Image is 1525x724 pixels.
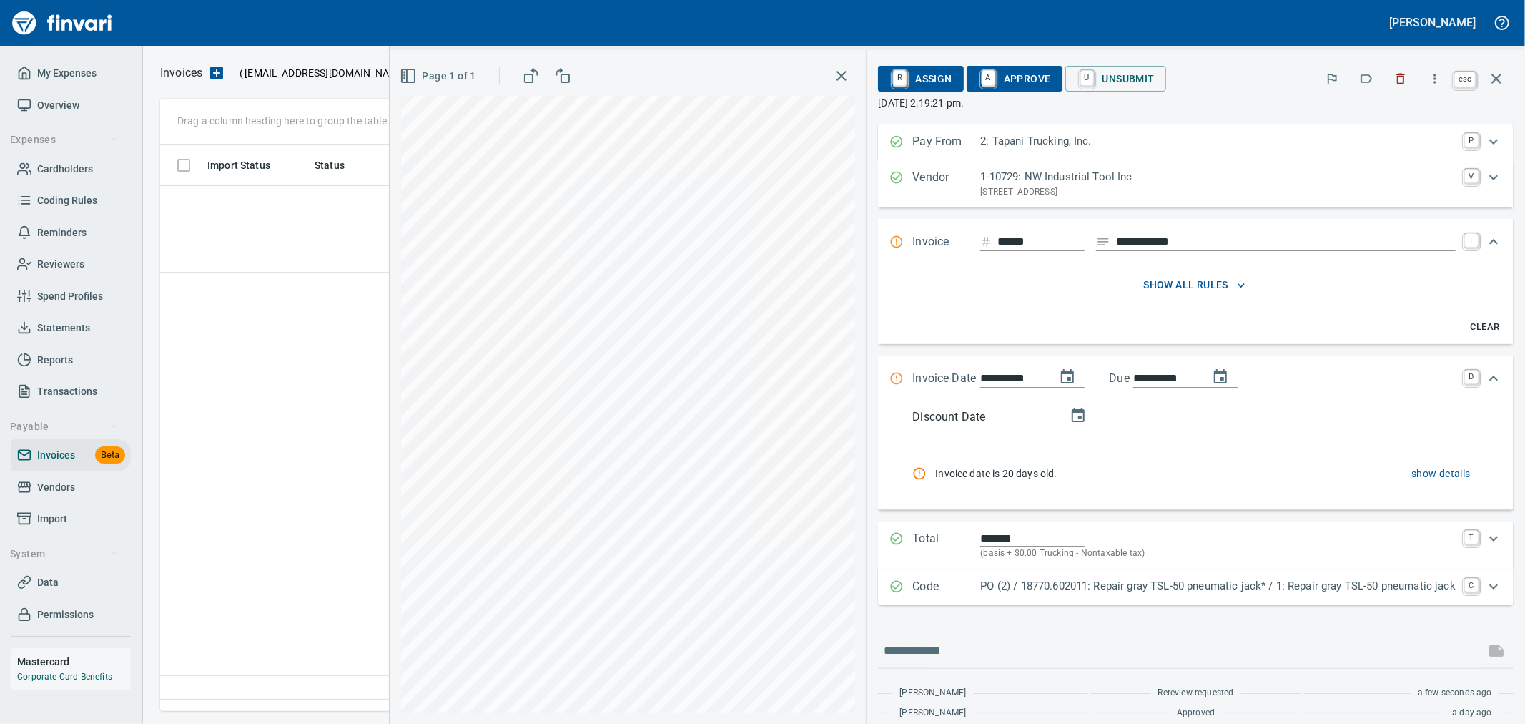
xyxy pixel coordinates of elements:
a: Spend Profiles [11,280,131,313]
h6: Mastercard [17,654,131,670]
p: Invoices [160,64,202,82]
span: a day ago [1452,706,1492,720]
img: Finvari [9,6,116,40]
a: Reminders [11,217,131,249]
span: Reviewers [37,255,84,273]
button: change due date [1203,360,1238,394]
button: show all rules [912,272,1476,298]
button: System [4,541,124,567]
nav: rules from agents [912,449,1476,499]
div: Expand [878,569,1514,605]
a: D [1464,370,1479,384]
p: [DATE] 2:19:21 pm. [878,96,1514,110]
span: a few seconds ago [1418,686,1492,700]
button: Discard [1385,63,1416,94]
span: show details [1411,465,1471,483]
span: Statements [37,319,90,337]
span: Overview [37,97,79,114]
button: Labels [1351,63,1382,94]
a: Statements [11,312,131,344]
p: Vendor [912,169,980,199]
span: Invoice date is 20 days old. [935,466,1231,481]
a: Overview [11,89,131,122]
button: Payable [4,414,124,440]
button: UUnsubmit [1065,66,1166,92]
button: [PERSON_NAME] [1386,11,1479,34]
p: Invoice [912,233,980,252]
span: Status [315,157,363,174]
p: Invoice Date [912,370,980,388]
p: 2: Tapani Trucking, Inc. [980,133,1456,150]
p: [STREET_ADDRESS] [980,185,1456,200]
span: Coding Rules [37,192,97,210]
div: Expand [878,403,1514,511]
span: Reports [37,351,73,369]
div: Expand [878,522,1514,569]
div: Expand [878,160,1514,207]
span: Data [37,574,59,592]
a: Transactions [11,376,131,408]
nav: breadcrumb [160,64,202,82]
span: Assign [889,67,952,91]
span: Unsubmit [1077,67,1155,91]
svg: Invoice description [1096,235,1110,249]
a: Reviewers [11,248,131,280]
span: My Expenses [37,64,97,82]
span: System [10,545,118,563]
span: Payable [10,418,118,436]
span: show all rules [918,276,1471,294]
a: Cardholders [11,153,131,185]
button: RAssign [878,66,963,92]
span: Cardholders [37,160,93,178]
span: This records your message into the invoice and notifies anyone mentioned [1479,634,1514,668]
button: show details [1406,461,1476,487]
button: Page 1 of 1 [397,63,482,89]
p: Code [912,578,980,597]
a: Data [11,567,131,599]
span: Reminders [37,224,87,242]
p: Discount Date [912,409,985,426]
p: Drag a column heading here to group the table [177,114,387,128]
span: Import Status [207,157,270,174]
span: Clear [1466,319,1504,336]
a: Corporate Card Benefits [17,672,112,682]
div: Expand [878,266,1514,343]
p: Pay From [912,133,980,152]
button: Clear [1462,316,1508,338]
a: I [1464,233,1479,248]
svg: Invoice number [980,233,992,250]
div: Expand [878,124,1514,160]
a: InvoicesBeta [11,439,131,471]
span: Expenses [10,131,118,149]
button: AApprove [967,66,1062,92]
span: Transactions [37,383,97,401]
span: Permissions [37,606,94,624]
span: Approve [978,67,1051,91]
span: Approved [1177,706,1215,720]
span: [PERSON_NAME] [899,706,966,720]
button: change discount date [1061,398,1095,433]
span: Status [315,157,345,174]
p: ( ) [231,66,412,80]
a: Permissions [11,599,131,631]
p: PO (2) / 18770.602011: Repair gray TSL-50 pneumatic jack* / 1: Repair gray TSL-50 pneumatic jack [980,578,1456,595]
span: Vendors [37,479,75,496]
a: P [1464,133,1479,147]
a: Vendors [11,471,131,504]
a: T [1464,530,1479,544]
span: [EMAIL_ADDRESS][DOMAIN_NAME] [243,66,408,80]
span: Beta [95,447,125,464]
div: Expand [878,219,1514,266]
a: C [1464,578,1479,592]
a: A [982,70,995,86]
p: Total [912,530,980,561]
span: Invoices [37,446,75,464]
a: Import [11,503,131,535]
div: Expand [878,356,1514,403]
a: R [893,70,907,86]
p: 1-10729: NW Industrial Tool Inc [980,169,1456,185]
span: Rereview requested [1158,686,1234,700]
button: Flag [1316,63,1348,94]
div: Rule failed [912,466,935,481]
h5: [PERSON_NAME] [1390,15,1476,30]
